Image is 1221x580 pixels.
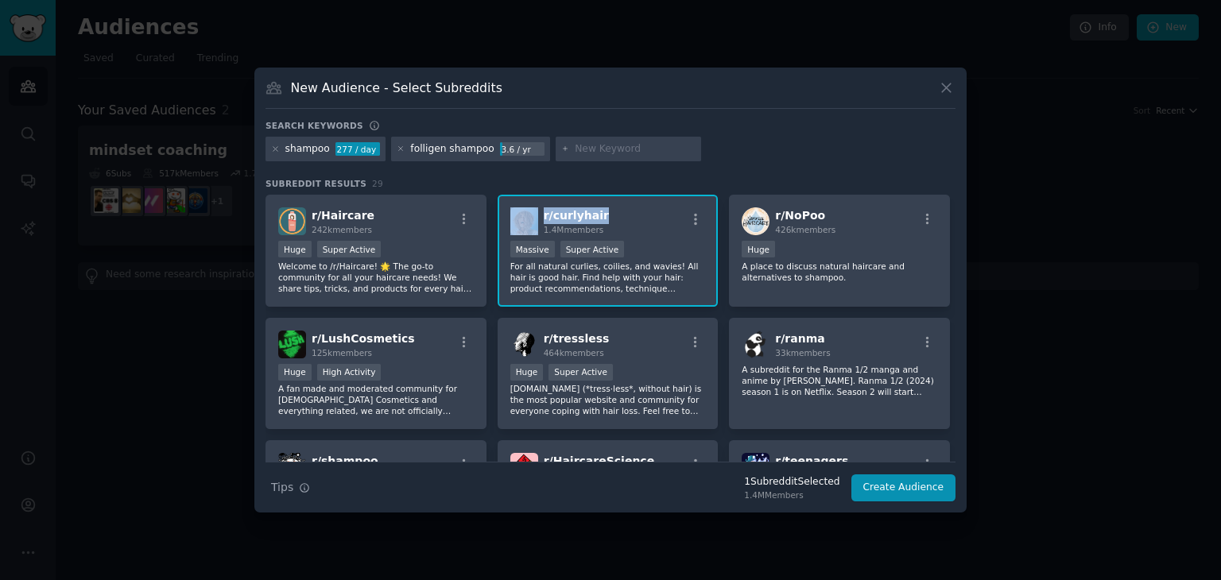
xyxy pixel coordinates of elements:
[278,241,312,257] div: Huge
[278,383,474,416] p: A fan made and moderated community for [DEMOGRAPHIC_DATA] Cosmetics and everything related, we ar...
[510,453,538,481] img: HaircareScience
[742,207,769,235] img: NoPoo
[372,179,383,188] span: 29
[544,225,604,234] span: 1.4M members
[410,142,494,157] div: folligen shampoo
[312,209,374,222] span: r/ Haircare
[775,225,835,234] span: 426k members
[278,331,306,358] img: LushCosmetics
[742,364,937,397] p: A subreddit for the Ranma 1/2 manga and anime by [PERSON_NAME]. Ranma 1/2 (2024) season 1 is on N...
[278,453,306,481] img: shampoo
[775,209,825,222] span: r/ NoPoo
[744,475,839,489] div: 1 Subreddit Selected
[510,383,706,416] p: [DOMAIN_NAME] (*tress·less*, without hair) is the most popular website and community for everyone...
[510,364,544,381] div: Huge
[266,178,366,189] span: Subreddit Results
[335,142,380,157] div: 277 / day
[291,79,502,96] h3: New Audience - Select Subreddits
[575,142,696,157] input: New Keyword
[548,364,613,381] div: Super Active
[312,454,378,467] span: r/ shampoo
[744,489,839,501] div: 1.4M Members
[278,364,312,381] div: Huge
[266,474,316,501] button: Tips
[775,348,830,358] span: 33k members
[271,479,293,496] span: Tips
[510,331,538,358] img: tressless
[510,207,538,235] img: curlyhair
[285,142,330,157] div: shampoo
[312,225,372,234] span: 242k members
[775,454,848,467] span: r/ teenagers
[278,261,474,294] p: Welcome to /r/Haircare! 🌟 The go-to community for all your haircare needs! We share tips, tricks,...
[742,241,775,257] div: Huge
[317,241,382,257] div: Super Active
[500,142,545,157] div: 3.6 / yr
[317,364,382,381] div: High Activity
[266,120,363,131] h3: Search keywords
[560,241,625,257] div: Super Active
[742,261,937,283] p: A place to discuss natural haircare and alternatives to shampoo.
[544,454,654,467] span: r/ HaircareScience
[544,348,604,358] span: 464k members
[278,207,306,235] img: Haircare
[312,348,372,358] span: 125k members
[510,241,555,257] div: Massive
[851,474,956,501] button: Create Audience
[312,332,415,345] span: r/ LushCosmetics
[742,331,769,358] img: ranma
[544,209,609,222] span: r/ curlyhair
[544,332,610,345] span: r/ tressless
[510,261,706,294] p: For all natural curlies, coilies, and wavies! All hair is good hair. Find help with your hair: pr...
[775,332,824,345] span: r/ ranma
[742,453,769,481] img: teenagers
